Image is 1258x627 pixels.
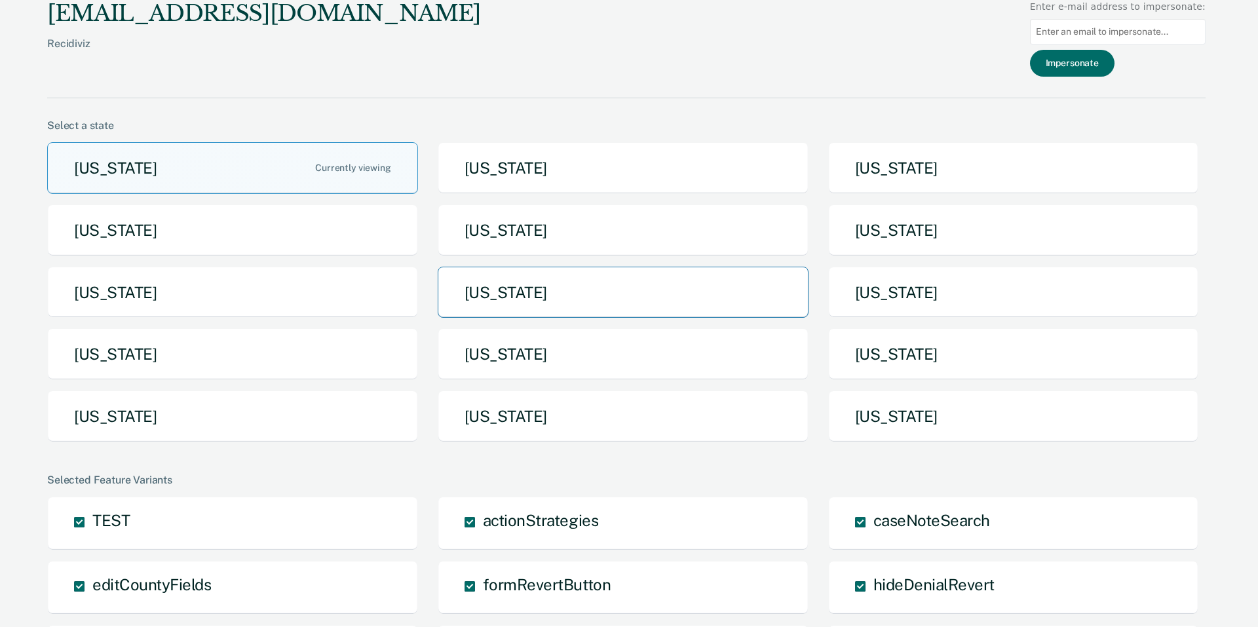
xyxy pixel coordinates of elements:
[438,267,809,318] button: [US_STATE]
[828,328,1199,380] button: [US_STATE]
[1030,19,1206,45] input: Enter an email to impersonate...
[828,142,1199,194] button: [US_STATE]
[92,575,211,594] span: editCountyFields
[92,511,130,529] span: TEST
[47,204,418,256] button: [US_STATE]
[483,511,598,529] span: actionStrategies
[483,575,611,594] span: formRevertButton
[1030,50,1115,77] button: Impersonate
[47,267,418,318] button: [US_STATE]
[438,328,809,380] button: [US_STATE]
[47,119,1206,132] div: Select a state
[438,204,809,256] button: [US_STATE]
[47,37,481,71] div: Recidiviz
[873,575,995,594] span: hideDenialRevert
[47,474,1206,486] div: Selected Feature Variants
[873,511,990,529] span: caseNoteSearch
[47,142,418,194] button: [US_STATE]
[828,390,1199,442] button: [US_STATE]
[47,328,418,380] button: [US_STATE]
[47,390,418,442] button: [US_STATE]
[828,204,1199,256] button: [US_STATE]
[828,267,1199,318] button: [US_STATE]
[438,142,809,194] button: [US_STATE]
[438,390,809,442] button: [US_STATE]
